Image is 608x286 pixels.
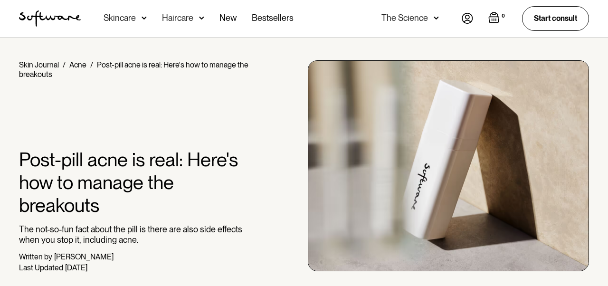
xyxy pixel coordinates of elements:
a: Skin Journal [19,60,59,69]
a: Open empty cart [488,12,507,25]
img: arrow down [199,13,204,23]
div: The Science [381,13,428,23]
div: / [63,60,66,69]
div: Skincare [104,13,136,23]
div: Haircare [162,13,193,23]
div: Post-pill acne is real: Here's how to manage the breakouts [19,60,248,79]
a: Start consult [522,6,589,30]
a: home [19,10,81,27]
div: Last Updated [19,263,63,272]
img: arrow down [434,13,439,23]
img: Software Logo [19,10,81,27]
img: arrow down [142,13,147,23]
div: / [90,60,93,69]
p: The not-so-fun fact about the pill is there are also side effects when you stop it, including acne. [19,224,252,245]
div: Written by [19,252,52,261]
div: 0 [500,12,507,20]
a: Acne [69,60,86,69]
div: [DATE] [65,263,87,272]
div: [PERSON_NAME] [54,252,114,261]
h1: Post-pill acne is real: Here's how to manage the breakouts [19,148,252,217]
